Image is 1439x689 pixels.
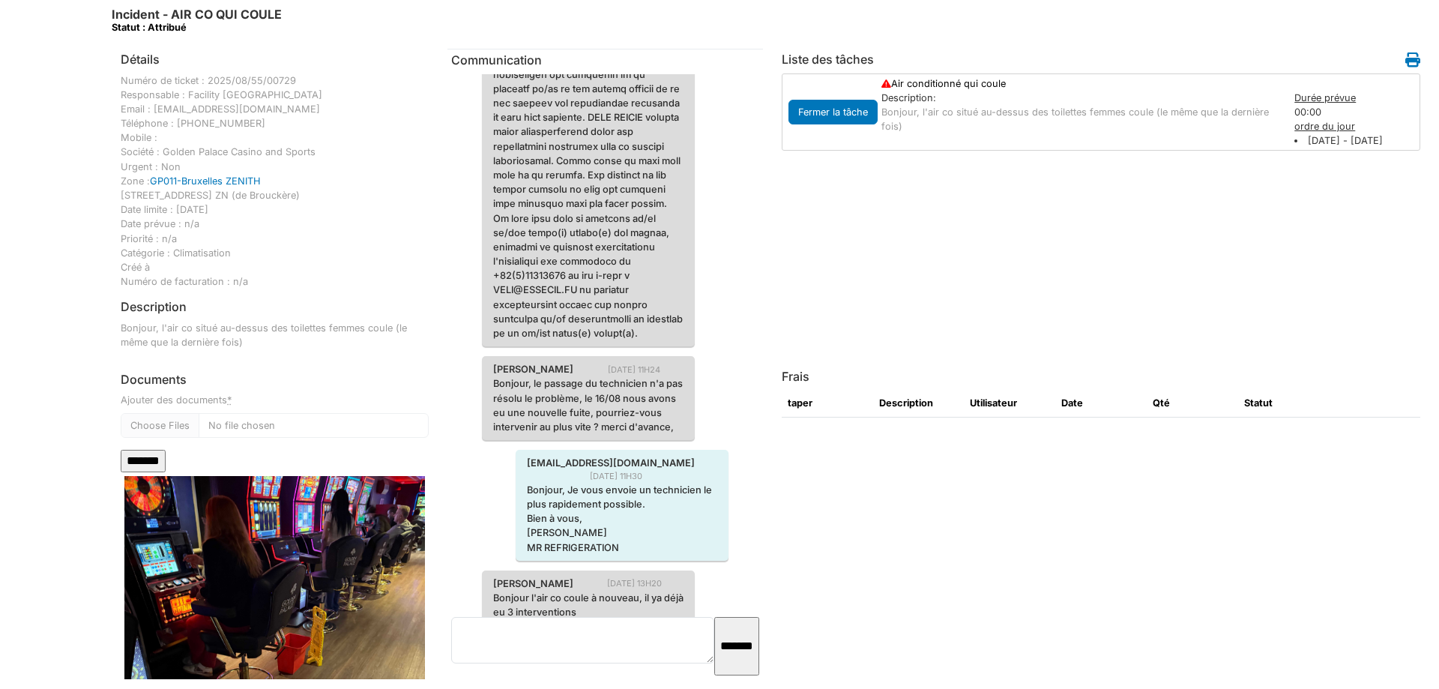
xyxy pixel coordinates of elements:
[527,513,582,524] font: Bien à vous,
[590,471,642,481] font: [DATE] 11h30
[881,92,936,103] font: Description:
[788,397,812,409] font: taper
[121,190,300,201] font: [STREET_ADDRESS] ZN (de Brouckère)
[798,106,868,118] font: Fermer la tâche
[493,592,684,618] font: Bonjour l'air co coule à nouveau, il ya déjà eu 3 interventions
[121,218,199,229] font: Date prévue : n/a
[121,262,150,273] font: Créé à
[493,364,573,375] font: [PERSON_NAME]
[493,578,573,589] font: [PERSON_NAME]
[1061,397,1083,409] font: Date
[451,52,542,67] span: traduction manquante : en.communication.communication
[121,132,157,143] font: Mobile :
[1244,397,1273,409] font: Statut
[121,372,187,387] font: Documents
[227,394,232,406] abbr: requis
[879,397,933,409] font: Description
[1294,92,1356,103] font: Durée prévue
[1308,135,1383,146] font: [DATE] - [DATE]
[607,578,662,589] font: [DATE] 13h20
[121,247,231,259] font: Catégorie : Climatisation
[881,106,1269,132] font: Bonjour, l'air co situé au-dessus des toilettes femmes coule (le même que la dernière fois)
[782,52,874,67] font: Liste des tâches
[798,106,868,118] span: traduction manquante : en.todo.action.close_task
[150,175,261,187] a: GP011-Bruxelles ZENITH
[112,22,187,33] font: Statut : Attribué
[121,146,316,157] font: Société : Golden Palace Casino and Sports
[121,204,208,215] font: Date limite : [DATE]
[121,75,296,86] font: Numéro de ticket : 2025/08/55/00729
[121,175,150,187] font: Zone :
[121,89,322,100] font: Responsable : Facility [GEOGRAPHIC_DATA]
[1405,52,1420,67] i: Ordre de travail
[782,369,809,384] font: Frais
[527,527,607,538] font: [PERSON_NAME]
[121,118,265,129] font: Téléphone : [PHONE_NUMBER]
[112,7,282,22] font: Incident - AIR CO QUI COULE
[121,299,187,314] font: Description
[493,378,683,433] font: Bonjour, le passage du technicien n'a pas résolu le problème, le 16/08 nous avons eu une nouvelle...
[121,103,320,115] font: Email : [EMAIL_ADDRESS][DOMAIN_NAME]
[1294,106,1321,118] font: 00:00
[121,394,227,406] font: Ajouter des documents
[891,78,1006,89] font: Air conditionné qui coule
[527,484,712,510] font: Bonjour, Je vous envoie un technicien le plus rapidement possible.
[1294,121,1355,132] font: ordre du jour
[121,276,248,287] font: Numéro de facturation : n/a
[121,322,407,348] font: Bonjour, l'air co situé au-dessus des toilettes femmes coule (le même que la dernière fois)
[1153,397,1170,409] font: Qté
[970,397,1017,409] font: Utilisateur
[121,52,160,67] font: Détails
[608,364,660,375] font: [DATE] 11h24
[527,542,619,553] font: MR REFRIGERATION
[121,233,177,244] font: Priorité : n/a
[788,103,878,118] a: Fermer la tâche
[527,457,695,469] font: [EMAIL_ADDRESS][DOMAIN_NAME]
[451,52,542,67] font: Communication
[121,161,181,172] font: Urgent : Non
